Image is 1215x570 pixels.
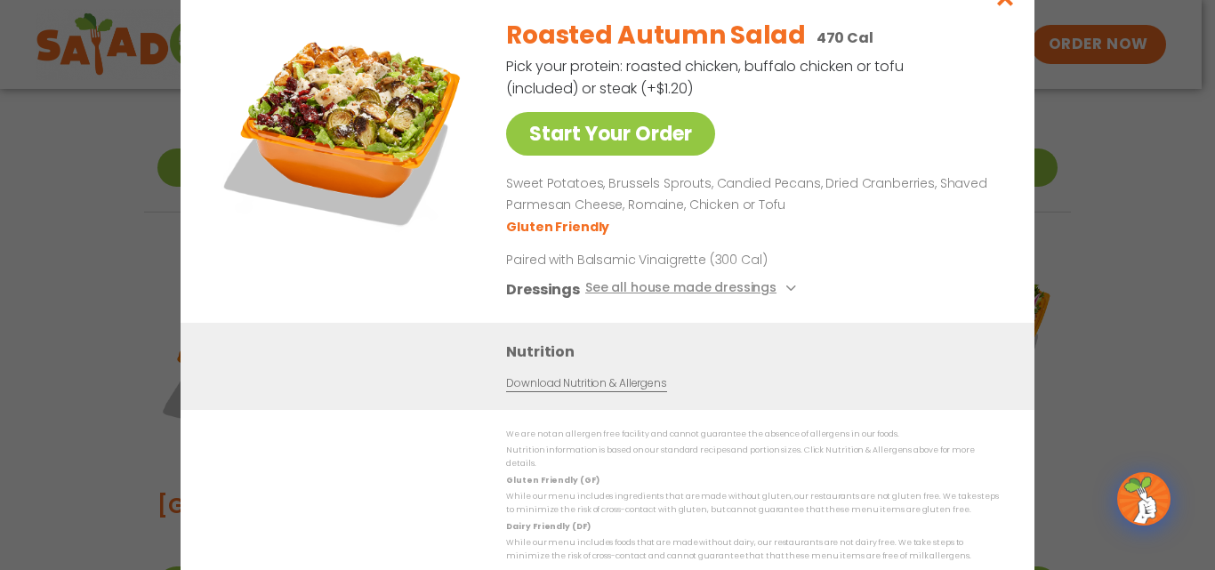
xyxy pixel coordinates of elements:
[506,536,999,564] p: While our menu includes foods that are made without dairy, our restaurants are not dairy free. We...
[506,444,999,471] p: Nutrition information is based on our standard recipes and portion sizes. Click Nutrition & Aller...
[506,17,805,54] h2: Roasted Autumn Salad
[506,375,666,392] a: Download Nutrition & Allergens
[506,490,999,518] p: While our menu includes ingredients that are made without gluten, our restaurants are not gluten ...
[585,278,801,301] button: See all house made dressings
[506,475,599,486] strong: Gluten Friendly (GF)
[506,112,715,156] a: Start Your Order
[817,27,873,49] p: 470 Cal
[506,428,999,441] p: We are not an allergen free facility and cannot guarantee the absence of allergens in our foods.
[506,278,580,301] h3: Dressings
[1119,474,1169,524] img: wpChatIcon
[506,521,590,532] strong: Dairy Friendly (DF)
[506,218,612,237] li: Gluten Friendly
[506,251,835,269] p: Paired with Balsamic Vinaigrette (300 Cal)
[506,55,906,100] p: Pick your protein: roasted chicken, buffalo chicken or tofu (included) or steak (+$1.20)
[506,173,992,216] p: Sweet Potatoes, Brussels Sprouts, Candied Pecans, Dried Cranberries, Shaved Parmesan Cheese, Roma...
[221,4,470,253] img: Featured product photo for Roasted Autumn Salad
[506,341,1008,363] h3: Nutrition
